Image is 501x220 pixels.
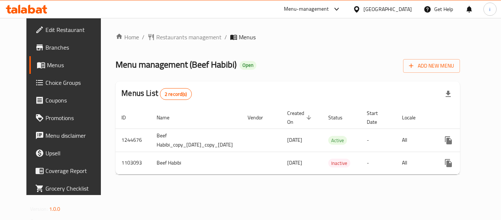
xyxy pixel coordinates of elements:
span: Start Date [367,109,387,126]
span: Inactive [328,159,350,167]
span: Status [328,113,352,122]
li: / [224,33,227,42]
div: Total records count [160,88,192,100]
nav: breadcrumb [116,33,460,42]
a: Upsell [29,144,110,162]
div: Inactive [328,159,350,167]
span: Vendor [248,113,273,122]
td: 1244676 [116,129,151,152]
span: Open [239,62,256,68]
span: Menu disclaimer [45,131,104,140]
a: Coverage Report [29,162,110,180]
td: 1103093 [116,152,151,174]
li: / [142,33,145,42]
span: Branches [45,43,104,52]
td: All [396,152,434,174]
span: Menus [239,33,256,42]
span: 2 record(s) [160,91,191,98]
span: Restaurants management [156,33,222,42]
span: [DATE] [287,135,302,145]
div: Export file [439,85,457,103]
span: Promotions [45,113,104,122]
button: Change Status [457,131,475,149]
button: Change Status [457,154,475,172]
span: Upsell [45,149,104,158]
a: Home [116,33,139,42]
td: All [396,129,434,152]
span: Add New Menu [409,61,454,71]
span: i [489,5,490,13]
td: - [361,129,396,152]
span: ID [121,113,135,122]
span: Coupons [45,96,104,105]
span: Version: [30,204,48,214]
span: 1.0.0 [49,204,61,214]
a: Coupons [29,91,110,109]
a: Promotions [29,109,110,127]
button: more [440,131,457,149]
a: Edit Restaurant [29,21,110,39]
h2: Menus List [121,88,191,100]
a: Menu disclaimer [29,127,110,144]
span: Locale [402,113,425,122]
button: more [440,154,457,172]
span: Active [328,136,347,145]
button: Add New Menu [403,59,460,73]
a: Grocery Checklist [29,180,110,197]
div: [GEOGRAPHIC_DATA] [363,5,412,13]
td: - [361,152,396,174]
span: Coverage Report [45,166,104,175]
span: Choice Groups [45,78,104,87]
td: Beef Habibi_copy_[DATE]_copy_[DATE] [151,129,242,152]
div: Menu-management [284,5,329,14]
span: [DATE] [287,158,302,167]
td: Beef Habibi [151,152,242,174]
span: Menus [47,61,104,69]
span: Created On [287,109,314,126]
span: Name [157,113,179,122]
a: Choice Groups [29,74,110,91]
a: Restaurants management [147,33,222,42]
div: Open [239,61,256,70]
span: Menu management ( Beef Habibi ) [116,56,237,73]
span: Grocery Checklist [45,184,104,193]
a: Branches [29,39,110,56]
a: Menus [29,56,110,74]
span: Edit Restaurant [45,25,104,34]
